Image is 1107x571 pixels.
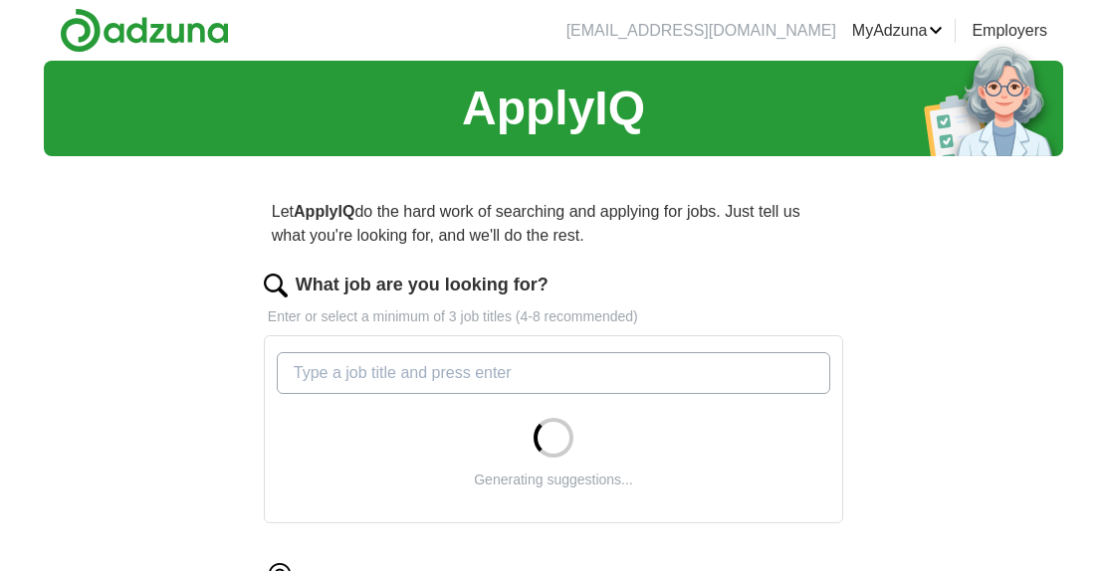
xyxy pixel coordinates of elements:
[972,19,1047,43] a: Employers
[852,19,944,43] a: MyAdzuna
[296,272,549,298] label: What job are you looking for?
[462,73,645,144] h1: ApplyIQ
[294,203,354,220] strong: ApplyIQ
[60,8,229,53] img: Adzuna logo
[277,352,830,394] input: Type a job title and press enter
[264,274,288,297] img: search.png
[264,306,843,327] p: Enter or select a minimum of 3 job titles (4-8 recommended)
[264,192,843,256] p: Let do the hard work of searching and applying for jobs. Just tell us what you're looking for, an...
[474,470,633,490] div: Generating suggestions...
[566,19,836,43] li: [EMAIL_ADDRESS][DOMAIN_NAME]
